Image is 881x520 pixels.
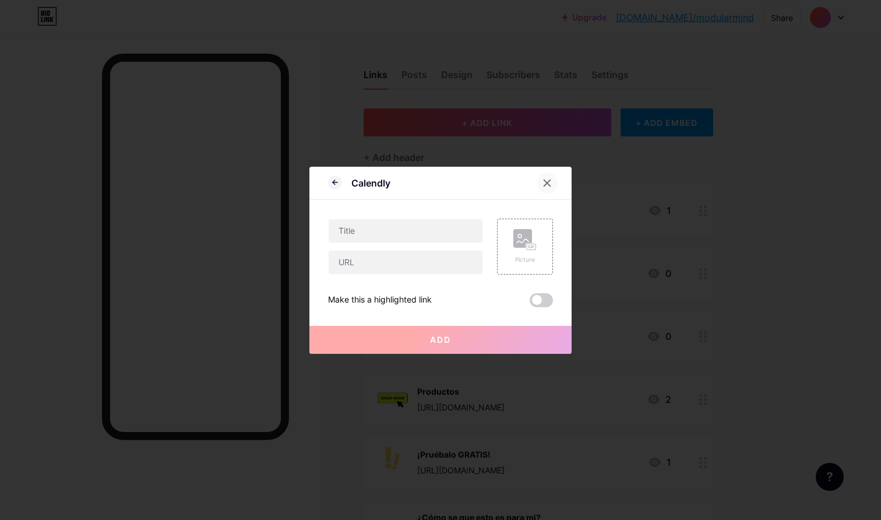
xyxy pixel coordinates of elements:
span: Add [430,335,451,345]
div: Make this a highlighted link [328,293,432,307]
div: Calendly [351,176,390,190]
button: Add [309,326,572,354]
div: Picture [513,255,537,264]
input: Title [329,219,482,243]
input: URL [329,251,482,274]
